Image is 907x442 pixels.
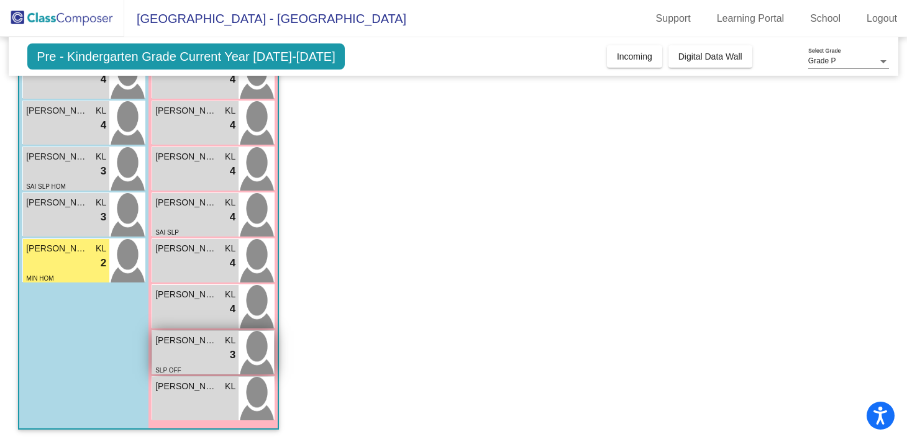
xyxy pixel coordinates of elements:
[101,163,106,179] span: 3
[155,242,217,255] span: [PERSON_NAME]
[225,380,235,393] span: KL
[230,347,235,363] span: 3
[225,242,235,255] span: KL
[225,196,235,209] span: KL
[230,301,235,317] span: 4
[230,163,235,179] span: 4
[230,71,235,88] span: 4
[607,45,662,68] button: Incoming
[27,43,345,70] span: Pre - Kindergarten Grade Current Year [DATE]-[DATE]
[155,229,179,236] span: SAI SLP
[707,9,795,29] a: Learning Portal
[230,255,235,271] span: 4
[101,71,106,88] span: 4
[155,367,181,374] span: SLP OFF
[225,104,235,117] span: KL
[225,150,235,163] span: KL
[225,334,235,347] span: KL
[155,196,217,209] span: [PERSON_NAME]
[26,104,88,117] span: [PERSON_NAME]
[668,45,752,68] button: Digital Data Wall
[101,209,106,225] span: 3
[808,56,836,65] span: Grade P
[617,52,652,61] span: Incoming
[26,183,66,190] span: SAI SLP HOM
[101,255,106,271] span: 2
[26,196,88,209] span: [PERSON_NAME]
[124,9,406,29] span: [GEOGRAPHIC_DATA] - [GEOGRAPHIC_DATA]
[101,117,106,133] span: 4
[155,288,217,301] span: [PERSON_NAME]
[26,150,88,163] span: [PERSON_NAME]
[96,104,106,117] span: KL
[857,9,907,29] a: Logout
[155,380,217,393] span: [PERSON_NAME]
[26,242,88,255] span: [PERSON_NAME]
[96,196,106,209] span: KL
[96,150,106,163] span: KL
[155,150,217,163] span: [PERSON_NAME]
[230,209,235,225] span: 4
[800,9,850,29] a: School
[678,52,742,61] span: Digital Data Wall
[230,117,235,133] span: 4
[225,288,235,301] span: KL
[26,275,53,282] span: MIN HOM
[646,9,701,29] a: Support
[155,334,217,347] span: [PERSON_NAME]
[96,242,106,255] span: KL
[155,104,217,117] span: [PERSON_NAME]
